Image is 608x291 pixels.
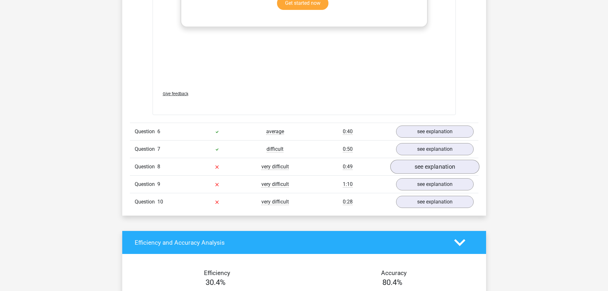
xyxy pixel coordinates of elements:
[135,145,157,153] span: Question
[135,239,445,246] h4: Efficiency and Accuracy Analysis
[396,143,474,155] a: see explanation
[343,199,353,205] span: 0:28
[266,128,284,135] span: average
[135,180,157,188] span: Question
[343,146,353,152] span: 0:50
[396,126,474,138] a: see explanation
[261,199,289,205] span: very difficult
[157,199,163,205] span: 10
[135,163,157,171] span: Question
[135,128,157,135] span: Question
[261,164,289,170] span: very difficult
[382,278,402,287] span: 80.4%
[163,91,188,96] span: Give feedback
[157,181,160,187] span: 9
[312,269,476,277] h4: Accuracy
[390,160,479,174] a: see explanation
[261,181,289,188] span: very difficult
[135,198,157,206] span: Question
[206,278,226,287] span: 30.4%
[135,269,299,277] h4: Efficiency
[343,181,353,188] span: 1:10
[343,164,353,170] span: 0:49
[343,128,353,135] span: 0:40
[157,164,160,170] span: 8
[157,146,160,152] span: 7
[396,196,474,208] a: see explanation
[266,146,283,152] span: difficult
[396,178,474,190] a: see explanation
[157,128,160,134] span: 6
